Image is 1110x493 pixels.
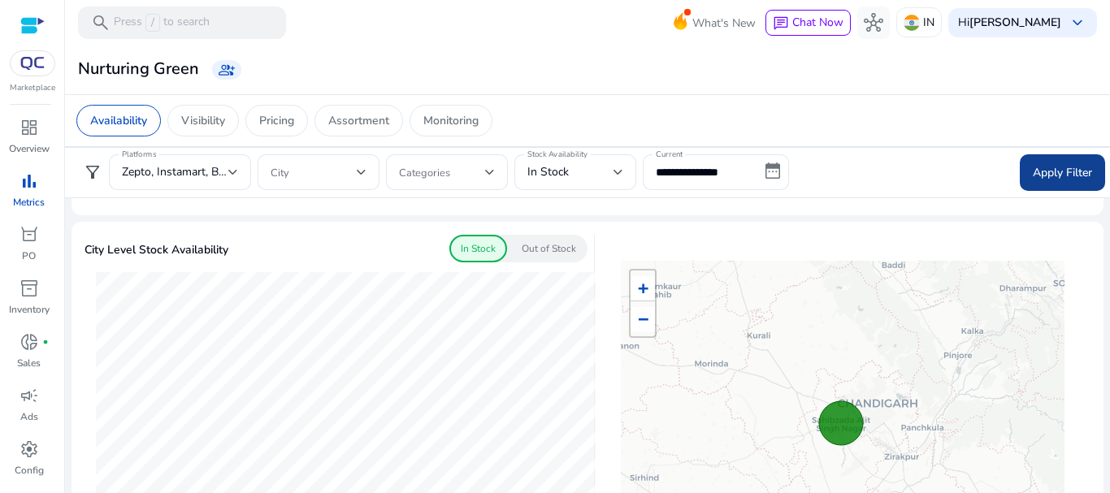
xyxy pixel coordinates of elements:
span: orders [20,225,39,244]
span: keyboard_arrow_down [1068,13,1087,32]
p: Ads [20,409,38,424]
span: fiber_manual_record [42,339,49,345]
p: Out of Stock [522,241,576,256]
p: Metrics [13,195,45,210]
a: Zoom in [631,276,655,301]
p: City Level Stock Availability [85,241,228,258]
span: search [91,13,111,32]
span: settings [20,439,39,459]
span: In Stock [527,164,569,179]
button: Apply Filter [1020,154,1105,191]
p: Hi [958,17,1061,28]
p: Press to search [114,14,210,32]
button: hub [857,6,890,39]
a: Zoom out [631,307,655,331]
p: In Stock [461,241,496,256]
span: donut_small [20,332,39,352]
mat-label: Platforms [122,149,156,160]
p: Availability [90,112,147,129]
span: inventory_2 [20,279,39,298]
span: bar_chart [20,171,39,191]
span: Zepto, Instamart, Blinkit [122,164,243,179]
mat-label: Current [656,149,683,160]
p: Inventory [9,302,50,317]
img: QC-logo.svg [18,57,47,70]
b: [PERSON_NAME] [969,15,1061,30]
p: Overview [9,141,50,156]
p: Config [15,463,44,478]
span: group_add [219,62,235,78]
a: group_add [212,60,241,80]
span: Chat Now [792,15,843,30]
span: + [638,278,648,298]
span: What's New [692,9,756,37]
button: chatChat Now [765,10,851,36]
span: filter_alt [83,162,102,182]
p: IN [923,8,934,37]
span: / [145,14,160,32]
mat-label: Stock Availability [527,149,588,160]
p: Visibility [181,112,225,129]
p: Assortment [328,112,389,129]
span: campaign [20,386,39,405]
span: dashboard [20,118,39,137]
span: Apply Filter [1033,164,1092,181]
p: Pricing [259,112,294,129]
p: PO [22,249,36,263]
span: − [638,309,648,329]
img: in.svg [904,15,920,31]
h3: Nurturing Green [78,59,199,79]
span: hub [864,13,883,32]
p: Marketplace [10,82,55,94]
p: Monitoring [423,112,479,129]
p: Sales [17,356,41,370]
span: chat [773,15,789,32]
